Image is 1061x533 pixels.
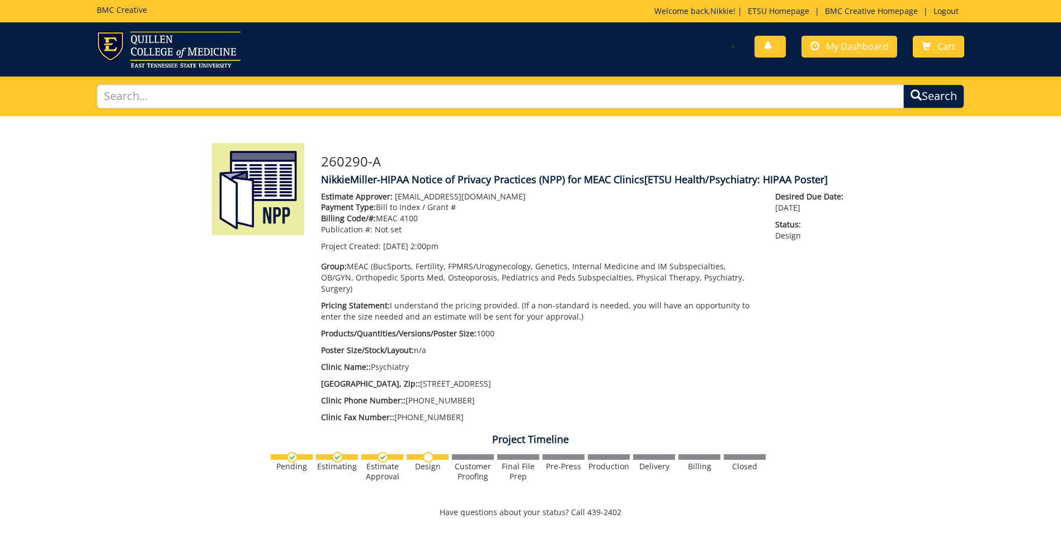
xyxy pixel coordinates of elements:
[321,174,850,185] h4: NikkieMiller-HIPAA Notice of Privacy Practices (NPP) for MEAC Clinics
[775,219,849,230] span: Status:
[321,345,759,356] p: n/a
[321,213,376,223] span: Billing Code/#:
[742,6,815,16] a: ETSU Homepage
[204,434,858,445] h4: Project Timeline
[321,261,759,294] p: MEAC (BucSports, Fertility, FPMRS/Urogynecology, Genetics, Internal Medicine and IM Subspecialtie...
[97,84,904,108] input: Search...
[321,412,394,422] span: Clinic Fax Number::
[204,507,858,518] p: Have questions about your status? Call 439-2402
[654,6,964,17] p: Welcome back, ! | | |
[321,202,759,213] p: Bill to Index / Grant #
[97,31,241,68] img: ETSU logo
[321,328,477,339] span: Products/Quantities/Versions/Poster Size:
[775,219,849,241] p: Design
[332,452,343,463] img: checkmark
[321,345,414,355] span: Poster Size/Stock/Layout:
[903,84,964,108] button: Search
[316,461,358,472] div: Estimating
[375,224,402,235] span: Not set
[321,412,759,423] p: [PHONE_NUMBER]
[212,143,304,235] img: Product featured image
[321,191,759,202] p: [EMAIL_ADDRESS][DOMAIN_NAME]
[423,452,433,463] img: no
[321,261,347,272] span: Group:
[321,328,759,339] p: 1000
[407,461,449,472] div: Design
[271,461,313,472] div: Pending
[801,36,897,58] a: My Dashboard
[819,6,923,16] a: BMC Creative Homepage
[321,378,420,389] span: [GEOGRAPHIC_DATA], Zip::
[633,461,675,472] div: Delivery
[321,202,376,212] span: Payment Type:
[724,461,766,472] div: Closed
[321,300,759,322] p: I understand the pricing provided. (If a non-standard is needed, you will have an opportunity to ...
[321,395,405,406] span: Clinic Phone Number::
[678,461,720,472] div: Billing
[928,6,964,16] a: Logout
[287,452,298,463] img: checkmark
[644,173,828,186] span: [ETSU Health/Psychiatry: HIPAA Poster]
[321,241,381,251] span: Project Created:
[775,191,849,213] p: [DATE]
[97,6,147,14] h5: BMC Creative
[543,461,584,472] div: Pre-Press
[913,36,964,58] a: Cart
[775,191,849,202] span: Desired Due Date:
[321,378,759,389] p: [STREET_ADDRESS]
[321,395,759,406] p: [PHONE_NUMBER]
[321,361,759,373] p: Psychiatry
[321,300,390,311] span: Pricing Statement:
[497,461,539,482] div: Final File Prep
[826,40,888,53] span: My Dashboard
[383,241,438,251] span: [DATE] 2:00pm
[321,154,850,169] h3: 260290-A
[321,213,759,224] p: MEAC 4100
[378,452,388,463] img: checkmark
[361,461,403,482] div: Estimate Approval
[937,40,955,53] span: Cart
[588,461,630,472] div: Production
[321,361,371,372] span: Clinic Name::
[321,224,372,235] span: Publication #:
[452,461,494,482] div: Customer Proofing
[710,6,733,16] a: Nikkie
[321,191,393,202] span: Estimate Approver:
